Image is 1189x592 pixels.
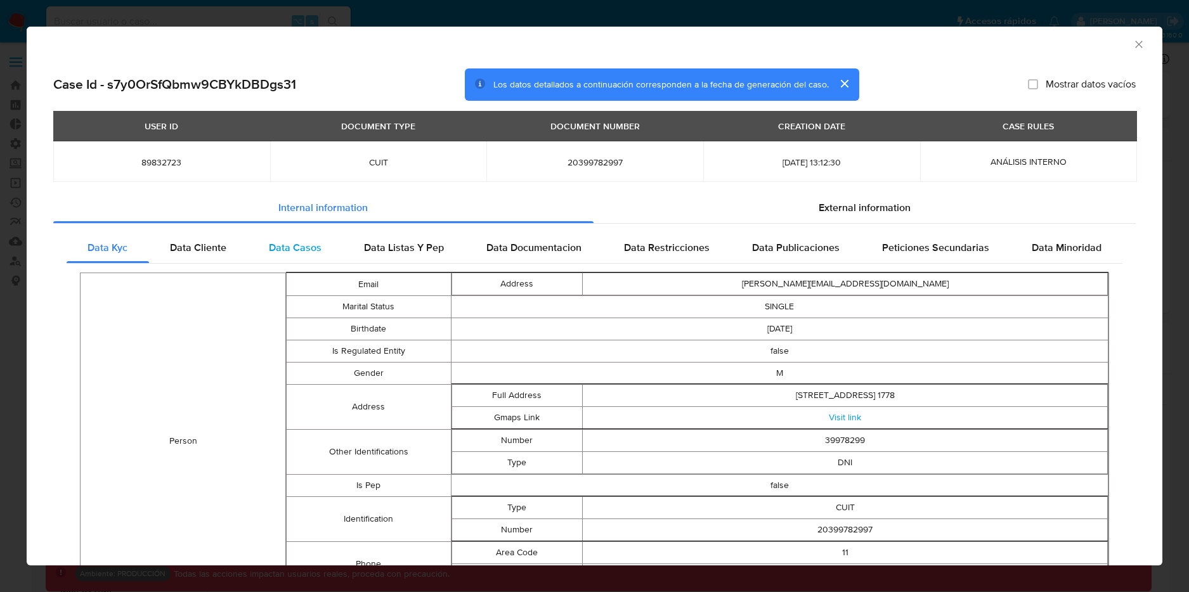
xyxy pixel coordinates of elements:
[452,452,583,474] td: Type
[583,519,1108,541] td: 20399782997
[287,542,451,587] td: Phone
[583,542,1108,564] td: 11
[583,564,1108,586] td: 55132228
[170,240,226,255] span: Data Cliente
[287,318,451,340] td: Birthdate
[991,155,1067,168] span: ANÁLISIS INTERNO
[278,200,368,215] span: Internal information
[452,430,583,452] td: Number
[451,475,1108,497] td: false
[819,200,911,215] span: External information
[583,273,1108,295] td: [PERSON_NAME][EMAIL_ADDRESS][DOMAIN_NAME]
[583,385,1108,407] td: [STREET_ADDRESS] 1778
[287,430,451,475] td: Other Identifications
[583,497,1108,519] td: CUIT
[718,157,905,168] span: [DATE] 13:12:30
[543,115,647,137] div: DOCUMENT NUMBER
[452,542,583,564] td: Area Code
[624,240,710,255] span: Data Restricciones
[452,385,583,407] td: Full Address
[137,115,186,137] div: USER ID
[334,115,423,137] div: DOCUMENT TYPE
[583,430,1108,452] td: 39978299
[53,76,296,93] h2: Case Id - s7y0OrSfQbmw9CBYkDBDgs31
[502,157,688,168] span: 20399782997
[1046,78,1136,91] span: Mostrar datos vacíos
[752,240,840,255] span: Data Publicaciones
[287,273,451,296] td: Email
[287,296,451,318] td: Marital Status
[88,240,127,255] span: Data Kyc
[451,340,1108,363] td: false
[287,363,451,385] td: Gender
[829,411,861,423] a: Visit link
[452,564,583,586] td: Number
[1133,38,1144,49] button: Cerrar ventana
[452,519,583,541] td: Number
[287,497,451,542] td: Identification
[1028,79,1038,89] input: Mostrar datos vacíos
[770,115,853,137] div: CREATION DATE
[67,233,1122,263] div: Detailed internal info
[995,115,1062,137] div: CASE RULES
[287,340,451,363] td: Is Regulated Entity
[486,240,582,255] span: Data Documentacion
[452,497,583,519] td: Type
[451,318,1108,340] td: [DATE]
[829,68,859,99] button: cerrar
[583,452,1108,474] td: DNI
[452,273,583,295] td: Address
[68,157,255,168] span: 89832723
[269,240,322,255] span: Data Casos
[287,385,451,430] td: Address
[27,27,1162,565] div: closure-recommendation-modal
[451,363,1108,385] td: M
[53,193,1136,223] div: Detailed info
[452,407,583,429] td: Gmaps Link
[451,296,1108,318] td: SINGLE
[285,157,472,168] span: CUIT
[493,78,829,91] span: Los datos detallados a continuación corresponden a la fecha de generación del caso.
[1032,240,1101,255] span: Data Minoridad
[287,475,451,497] td: Is Pep
[364,240,444,255] span: Data Listas Y Pep
[882,240,989,255] span: Peticiones Secundarias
